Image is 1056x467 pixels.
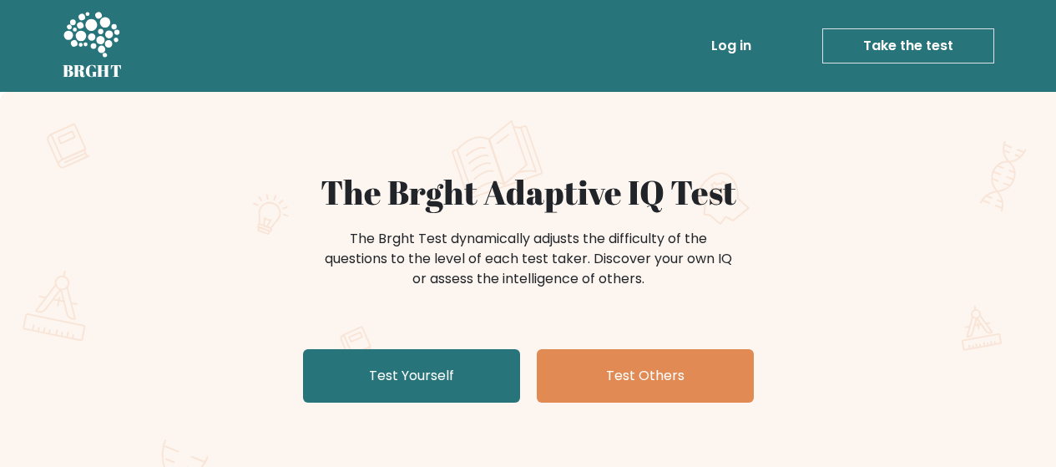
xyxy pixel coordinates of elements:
[537,349,754,403] a: Test Others
[822,28,994,63] a: Take the test
[320,229,737,289] div: The Brght Test dynamically adjusts the difficulty of the questions to the level of each test take...
[63,7,123,85] a: BRGHT
[303,349,520,403] a: Test Yourself
[705,29,758,63] a: Log in
[63,61,123,81] h5: BRGHT
[121,172,936,212] h1: The Brght Adaptive IQ Test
